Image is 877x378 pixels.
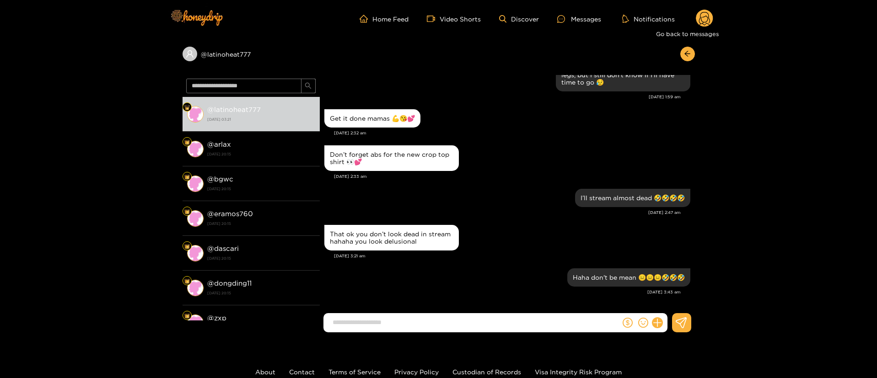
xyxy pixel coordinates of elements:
[184,209,190,214] img: Fan Level
[187,245,204,261] img: conversation
[330,151,453,165] div: Don’t forget abs for the new crop top shirt 👀💕
[207,140,231,148] strong: @ arlax
[186,50,194,58] span: user
[207,115,315,123] strong: [DATE] 03:21
[499,15,539,23] a: Discover
[187,314,204,331] img: conversation
[561,71,685,86] div: legs, but I still don't know if I'll have time to go 😥
[207,185,315,193] strong: [DATE] 20:15
[452,368,521,375] a: Custodian of Records
[360,15,409,23] a: Home Feed
[324,109,420,128] div: Aug. 26, 2:32 am
[207,289,315,297] strong: [DATE] 20:15
[255,368,275,375] a: About
[187,141,204,157] img: conversation
[556,66,690,91] div: Aug. 26, 1:59 am
[573,274,685,281] div: Haha don't be mean 😑😑😑🤣🤣🤣
[623,318,633,328] span: dollar
[207,150,315,158] strong: [DATE] 20:15
[567,268,690,287] div: Aug. 26, 3:43 am
[427,15,440,23] span: video-camera
[684,50,691,58] span: arrow-left
[334,253,690,259] div: [DATE] 3:21 am
[324,145,459,171] div: Aug. 26, 2:33 am
[557,14,601,24] div: Messages
[187,280,204,296] img: conversation
[207,279,252,287] strong: @ dongding11
[324,94,681,100] div: [DATE] 1:59 am
[207,175,233,183] strong: @ bgwc
[301,79,316,93] button: search
[360,15,372,23] span: home
[207,210,253,218] strong: @ eramos760
[638,318,648,328] span: smile
[184,139,190,145] img: Fan Level
[184,105,190,110] img: Fan Level
[330,230,453,245] div: That ok you don’t look dead in stream hahaha you look delusional
[324,225,459,250] div: Aug. 26, 3:21 am
[187,106,204,122] img: conversation
[207,245,239,252] strong: @ dascari
[207,219,315,228] strong: [DATE] 20:15
[575,189,690,207] div: Aug. 26, 2:47 am
[184,174,190,180] img: Fan Level
[324,209,681,216] div: [DATE] 2:47 am
[330,115,415,122] div: Get it done mamas 💪😘💕
[427,15,481,23] a: Video Shorts
[184,244,190,249] img: Fan Level
[305,82,312,90] span: search
[187,210,204,227] img: conversation
[183,47,320,61] div: @latinoheat777
[621,316,635,330] button: dollar
[680,47,695,61] button: arrow-left
[535,368,622,375] a: Visa Integrity Risk Program
[207,254,315,262] strong: [DATE] 20:15
[334,173,690,180] div: [DATE] 2:33 am
[581,194,685,202] div: I’ll stream almost dead 🤣🤣🤣🤣
[324,289,681,295] div: [DATE] 3:43 am
[334,130,690,136] div: [DATE] 2:32 am
[207,314,226,322] strong: @ zxp
[207,106,261,113] strong: @ latinoheat777
[328,368,381,375] a: Terms of Service
[394,368,439,375] a: Privacy Policy
[289,368,315,375] a: Contact
[187,176,204,192] img: conversation
[184,278,190,284] img: Fan Level
[184,313,190,319] img: Fan Level
[619,14,678,23] button: Notifications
